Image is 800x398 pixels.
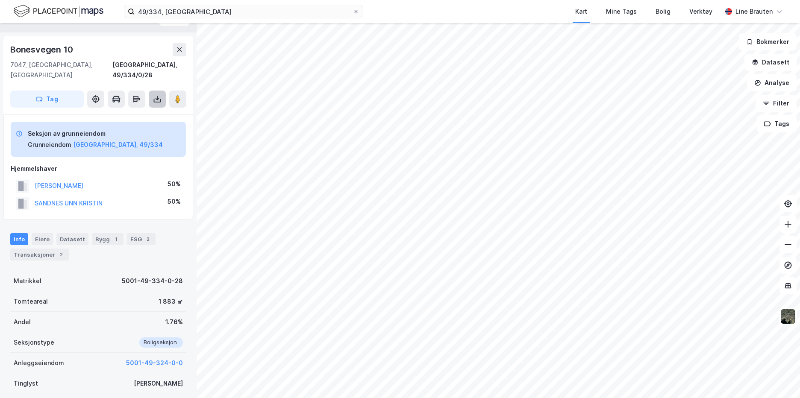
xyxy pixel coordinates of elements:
[127,233,156,245] div: ESG
[144,235,152,243] div: 2
[10,249,69,260] div: Transaksjoner
[757,357,800,398] iframe: Chat Widget
[57,250,65,259] div: 2
[122,276,183,286] div: 5001-49-334-0-28
[11,164,186,174] div: Hjemmelshaver
[165,317,183,327] div: 1.76%
[14,317,31,327] div: Andel
[10,233,28,245] div: Info
[780,308,796,325] img: 9k=
[735,6,773,17] div: Line Brauten
[756,95,797,112] button: Filter
[159,296,183,307] div: 1 883 ㎡
[112,235,120,243] div: 1
[14,337,54,348] div: Seksjonstype
[92,233,124,245] div: Bygg
[757,115,797,132] button: Tags
[10,43,74,56] div: Bonesvegen 10
[606,6,637,17] div: Mine Tags
[135,5,353,18] input: Søk på adresse, matrikkel, gårdeiere, leietakere eller personer
[112,60,186,80] div: [GEOGRAPHIC_DATA], 49/334/0/28
[739,33,797,50] button: Bokmerker
[747,74,797,91] button: Analyse
[168,196,181,207] div: 50%
[126,358,183,368] button: 5001-49-324-0-0
[73,140,163,150] button: [GEOGRAPHIC_DATA], 49/334
[28,129,163,139] div: Seksjon av grunneiendom
[689,6,712,17] div: Verktøy
[14,296,48,307] div: Tomteareal
[56,233,88,245] div: Datasett
[28,140,71,150] div: Grunneiendom
[14,276,41,286] div: Matrikkel
[757,357,800,398] div: Kontrollprogram for chat
[10,60,112,80] div: 7047, [GEOGRAPHIC_DATA], [GEOGRAPHIC_DATA]
[10,91,84,108] button: Tag
[656,6,671,17] div: Bolig
[14,378,38,389] div: Tinglyst
[32,233,53,245] div: Eiere
[134,378,183,389] div: [PERSON_NAME]
[744,54,797,71] button: Datasett
[14,358,64,368] div: Anleggseiendom
[14,4,103,19] img: logo.f888ab2527a4732fd821a326f86c7f29.svg
[168,179,181,189] div: 50%
[575,6,587,17] div: Kart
